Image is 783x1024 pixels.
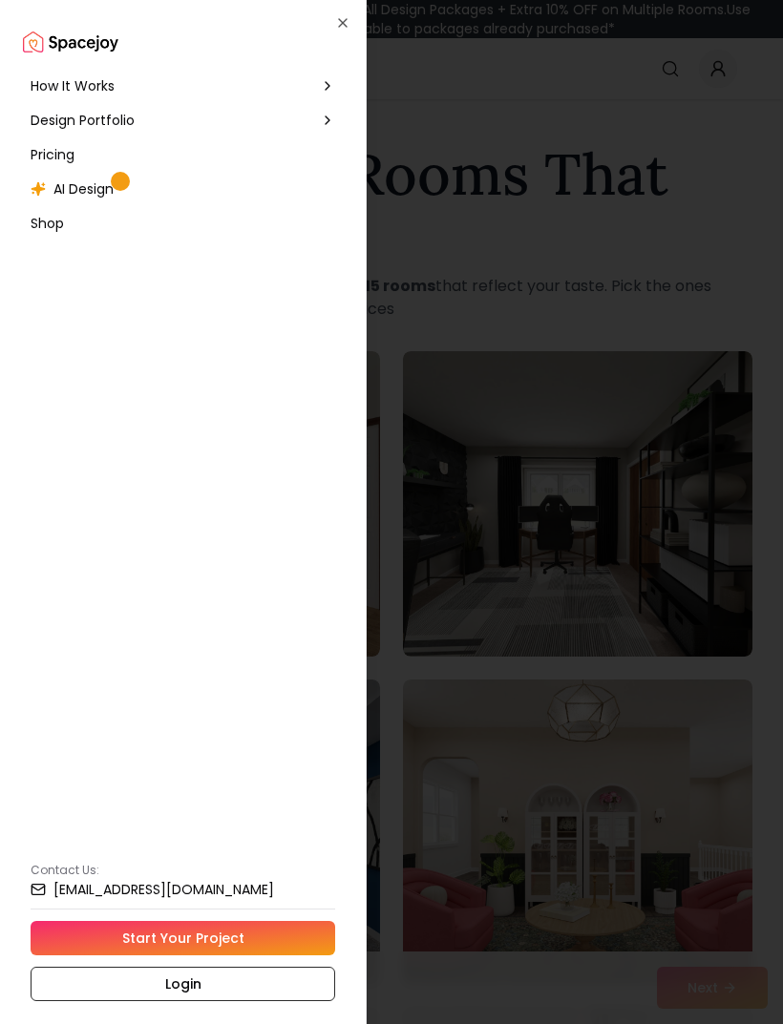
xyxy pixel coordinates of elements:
p: Contact Us: [31,863,335,878]
a: Spacejoy [23,23,118,61]
img: Spacejoy Logo [23,23,118,61]
small: [EMAIL_ADDRESS][DOMAIN_NAME] [53,883,274,896]
span: How It Works [31,76,115,95]
a: Start Your Project [31,921,335,955]
span: Pricing [31,145,74,164]
span: Shop [31,214,64,233]
span: AI Design [53,179,114,199]
a: Login [31,967,335,1001]
a: [EMAIL_ADDRESS][DOMAIN_NAME] [31,882,335,897]
span: Design Portfolio [31,111,135,130]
